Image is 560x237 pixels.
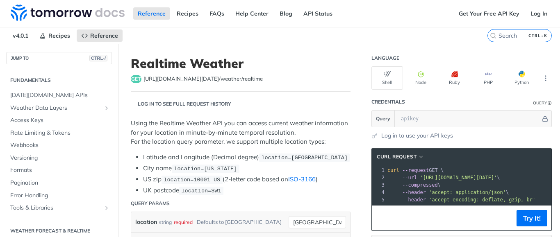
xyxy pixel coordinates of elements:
div: string [159,216,172,228]
a: Formats [6,164,112,176]
div: Query [533,100,547,106]
button: PHP [472,66,504,90]
li: Latitude and Longitude (Decimal degree) [143,153,351,162]
a: Error Handling [6,190,112,202]
div: 1 [372,167,386,174]
svg: Search [490,32,496,39]
a: Weather Data LayersShow subpages for Weather Data Layers [6,102,112,114]
span: get [131,75,141,83]
span: Access Keys [10,116,110,124]
span: Query [376,115,390,122]
p: Using the Realtime Weather API you can access current weather information for your location in mi... [131,119,351,147]
span: cURL Request [377,153,417,160]
a: Reference [77,29,123,42]
button: Shell [371,66,403,90]
a: Versioning [6,152,112,164]
button: cURL Request [374,153,427,161]
div: QueryInformation [533,100,552,106]
button: Try It! [517,210,547,226]
h1: Realtime Weather [131,56,351,71]
label: location [135,216,157,228]
a: Help Center [231,7,273,20]
kbd: CTRL-K [526,32,549,40]
span: --compressed [402,182,438,188]
span: Pagination [10,179,110,187]
h2: Fundamentals [6,77,112,84]
button: Show subpages for Weather Data Layers [103,105,110,111]
i: Information [548,101,552,105]
span: location=SW1 [181,188,221,194]
span: location=10001 US [164,177,220,183]
a: Rate Limiting & Tokens [6,127,112,139]
span: --request [402,167,429,173]
span: Error Handling [10,192,110,200]
div: Defaults to [GEOGRAPHIC_DATA] [197,216,282,228]
a: Webhooks [6,139,112,151]
span: curl [387,167,399,173]
a: Get Your Free API Key [454,7,524,20]
span: location=[GEOGRAPHIC_DATA] [261,155,348,161]
span: --url [402,175,417,181]
div: 5 [372,196,386,203]
a: Reference [133,7,170,20]
a: FAQs [205,7,229,20]
span: Weather Data Layers [10,104,101,112]
button: Ruby [439,66,470,90]
span: 'accept: application/json' [429,190,506,195]
span: Webhooks [10,141,110,149]
li: US zip (2-letter code based on ) [143,175,351,184]
input: apikey [397,111,541,127]
div: Log in to see full request history [131,100,231,108]
a: API Status [299,7,337,20]
a: Blog [275,7,297,20]
a: Pagination [6,177,112,189]
button: Node [405,66,437,90]
a: [DATE][DOMAIN_NAME] APIs [6,89,112,102]
div: required [174,216,193,228]
img: Tomorrow.io Weather API Docs [11,5,125,21]
span: Rate Limiting & Tokens [10,129,110,137]
span: CTRL-/ [89,55,107,61]
h2: Weather Forecast & realtime [6,227,112,235]
span: Versioning [10,154,110,162]
div: 3 [372,181,386,189]
button: Query [372,111,395,127]
div: 2 [372,174,386,181]
span: Formats [10,166,110,174]
li: UK postcode [143,186,351,195]
button: More Languages [540,72,552,84]
svg: More ellipsis [542,74,549,82]
button: Show subpages for Tools & Libraries [103,205,110,211]
span: 'accept-encoding: deflate, gzip, br' [429,197,535,203]
span: --header [402,197,426,203]
span: Tools & Libraries [10,204,101,212]
span: location=[US_STATE] [174,166,237,172]
button: JUMP TOCTRL-/ [6,52,112,64]
button: Copy to clipboard [376,212,387,224]
div: Credentials [371,98,405,106]
button: Python [506,66,537,90]
a: Tools & LibrariesShow subpages for Tools & Libraries [6,202,112,214]
div: Language [371,54,399,62]
span: GET \ [387,167,444,173]
a: Log in to use your API keys [381,131,453,140]
span: Recipes [48,32,70,39]
span: [DATE][DOMAIN_NAME] APIs [10,91,110,99]
span: \ [387,175,500,181]
span: Reference [90,32,118,39]
div: 4 [372,189,386,196]
a: Recipes [172,7,203,20]
span: https://api.tomorrow.io/v4/weather/realtime [143,75,263,83]
span: \ [387,190,509,195]
span: \ [387,182,441,188]
a: ISO-3166 [288,175,316,183]
a: Access Keys [6,114,112,126]
button: Hide [541,115,549,123]
span: --header [402,190,426,195]
li: City name [143,164,351,173]
a: Log In [526,7,552,20]
span: v4.0.1 [8,29,33,42]
div: Query Params [131,200,170,207]
span: '[URL][DOMAIN_NAME][DATE]' [420,175,497,181]
a: Recipes [35,29,75,42]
